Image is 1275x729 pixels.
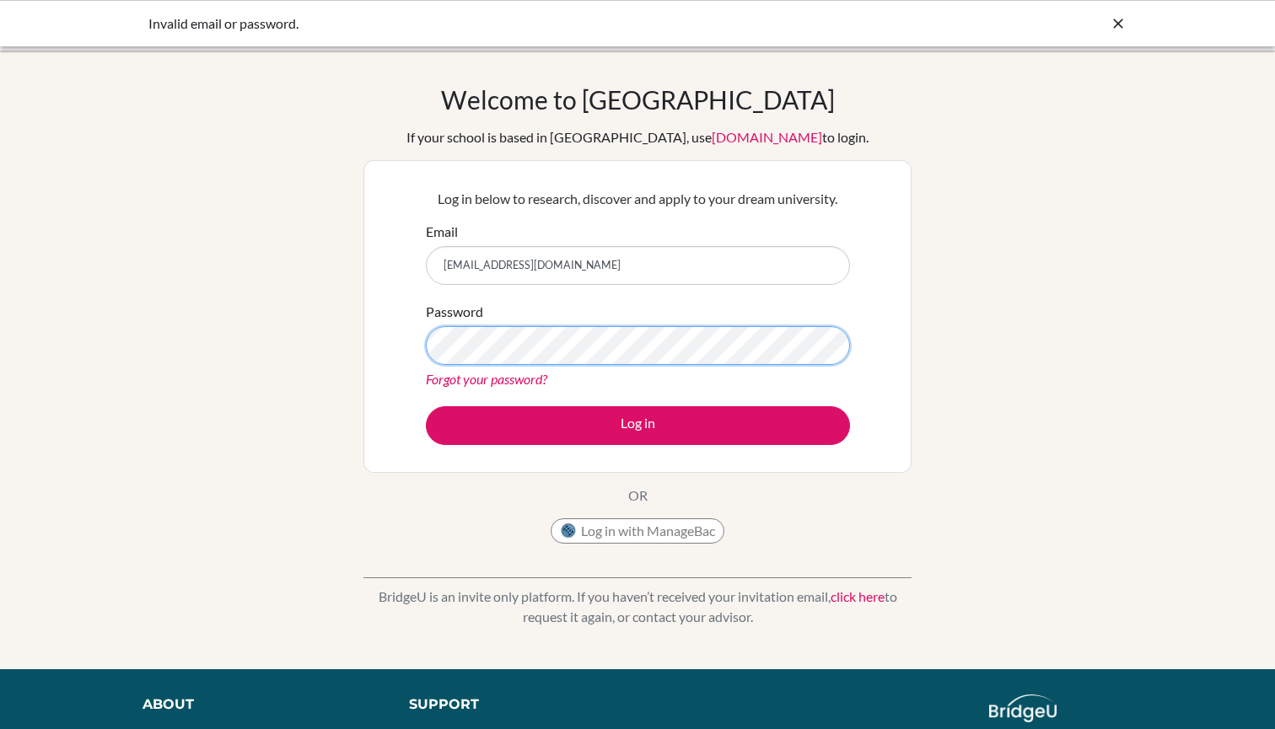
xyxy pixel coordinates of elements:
[441,84,835,115] h1: Welcome to [GEOGRAPHIC_DATA]
[409,694,620,715] div: Support
[143,694,371,715] div: About
[406,127,869,147] div: If your school is based in [GEOGRAPHIC_DATA], use to login.
[363,587,912,627] p: BridgeU is an invite only platform. If you haven’t received your invitation email, to request it ...
[426,371,547,387] a: Forgot your password?
[148,13,874,34] div: Invalid email or password.
[551,518,724,544] button: Log in with ManageBac
[426,189,850,209] p: Log in below to research, discover and apply to your dream university.
[426,222,458,242] label: Email
[989,694,1057,722] img: logo_white@2x-f4f0deed5e89b7ecb1c2cc34c3e3d731f90f0f143d5ea2071677605dd97b5244.png
[628,485,648,506] p: OR
[426,406,850,445] button: Log in
[712,129,822,145] a: [DOMAIN_NAME]
[426,302,483,322] label: Password
[831,588,885,604] a: click here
